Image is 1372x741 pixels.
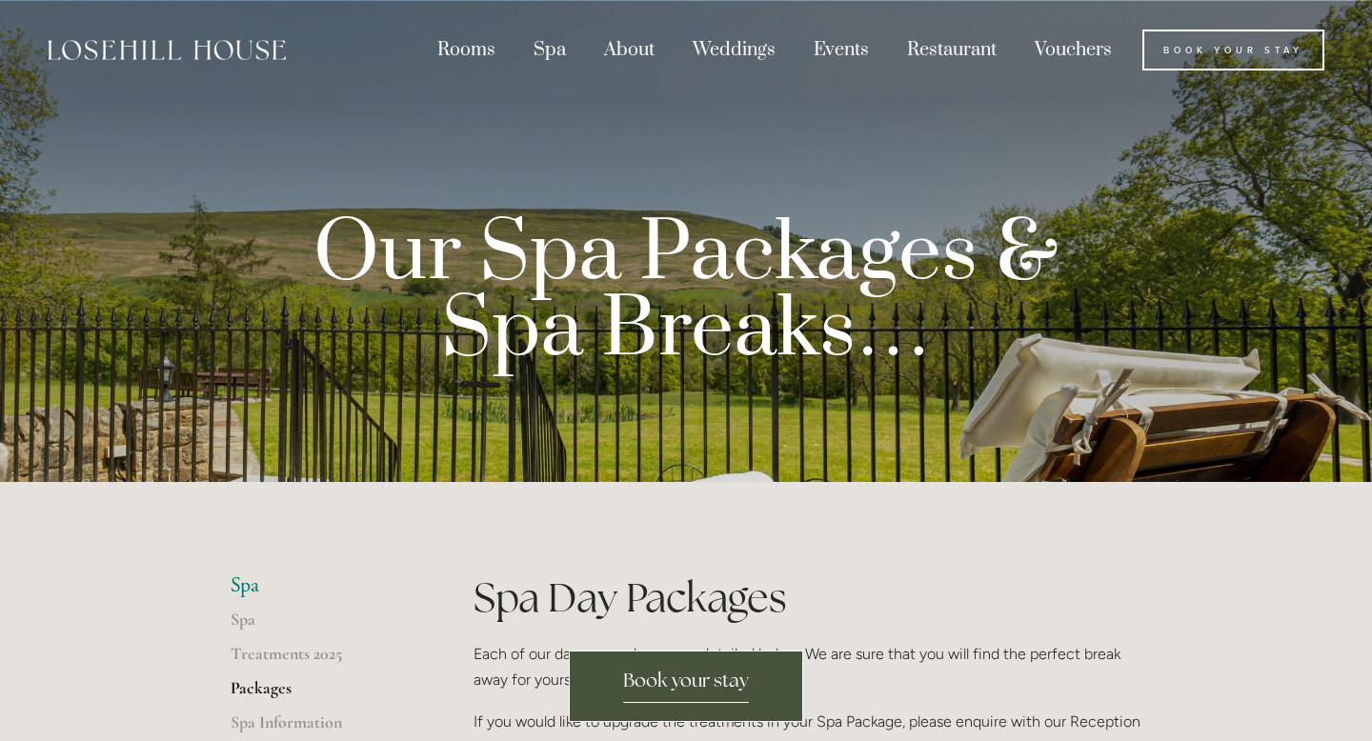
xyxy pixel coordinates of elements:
[569,651,803,722] a: Book your stay
[261,216,1111,369] p: Our Spa Packages & Spa Breaks…
[231,643,413,677] a: Treatments 2025
[587,29,672,71] div: About
[890,29,1014,71] div: Restaurant
[623,668,749,703] span: Book your stay
[231,609,413,643] a: Spa
[1018,29,1129,71] a: Vouchers
[48,40,286,60] img: Losehill House
[676,29,793,71] div: Weddings
[231,573,413,598] li: Spa
[516,29,583,71] div: Spa
[797,29,886,71] div: Events
[1142,30,1324,71] a: Book Your Stay
[420,29,513,71] div: Rooms
[474,573,1141,621] h1: Spa Day Packages
[474,641,1141,692] p: Each of our day spa packages are detailed below. We are sure that you will find the perfect break...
